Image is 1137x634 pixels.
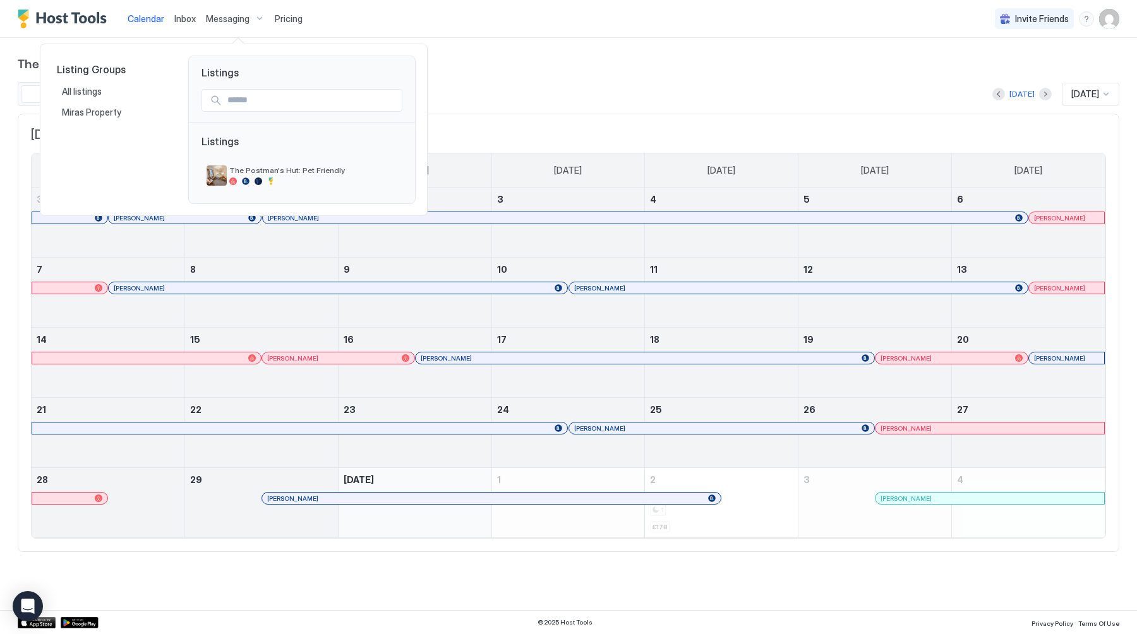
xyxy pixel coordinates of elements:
span: Listing Groups [57,63,168,76]
span: Listings [202,135,402,160]
input: Input Field [222,90,402,111]
span: Miras Property [62,107,123,118]
span: The Postman's Hut: Pet Friendly [229,165,397,175]
span: Listings [189,56,415,79]
span: All listings [62,86,104,97]
div: listing image [207,165,227,186]
div: Open Intercom Messenger [13,591,43,621]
